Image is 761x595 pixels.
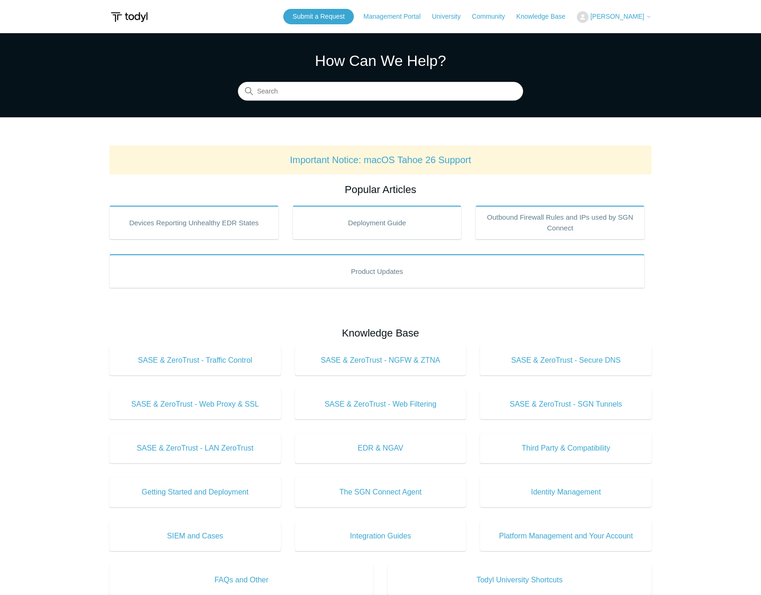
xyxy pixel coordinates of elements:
a: Community [472,12,515,22]
a: EDR & NGAV [295,433,467,463]
span: SASE & ZeroTrust - SGN Tunnels [494,399,638,410]
a: SASE & ZeroTrust - Web Proxy & SSL [109,389,281,419]
span: Platform Management and Your Account [494,530,638,542]
a: The SGN Connect Agent [295,477,467,507]
a: Integration Guides [295,521,467,551]
a: Submit a Request [283,9,354,24]
a: SASE & ZeroTrust - Secure DNS [480,345,652,375]
span: SASE & ZeroTrust - Secure DNS [494,355,638,366]
span: SIEM and Cases [123,530,267,542]
span: The SGN Connect Agent [309,487,452,498]
a: Management Portal [364,12,430,22]
span: SASE & ZeroTrust - Traffic Control [123,355,267,366]
a: Devices Reporting Unhealthy EDR States [109,206,279,239]
a: Outbound Firewall Rules and IPs used by SGN Connect [475,206,645,239]
span: [PERSON_NAME] [590,13,644,20]
a: SASE & ZeroTrust - SGN Tunnels [480,389,652,419]
a: Important Notice: macOS Tahoe 26 Support [290,155,471,165]
span: SASE & ZeroTrust - Web Filtering [309,399,452,410]
a: SASE & ZeroTrust - NGFW & ZTNA [295,345,467,375]
a: Deployment Guide [293,206,462,239]
a: SASE & ZeroTrust - LAN ZeroTrust [109,433,281,463]
a: SASE & ZeroTrust - Traffic Control [109,345,281,375]
span: Identity Management [494,487,638,498]
a: Todyl University Shortcuts [388,565,652,595]
h2: Knowledge Base [109,325,652,341]
a: Knowledge Base [517,12,575,22]
span: Integration Guides [309,530,452,542]
a: Platform Management and Your Account [480,521,652,551]
img: Todyl Support Center Help Center home page [109,8,149,26]
a: Identity Management [480,477,652,507]
a: Third Party & Compatibility [480,433,652,463]
span: FAQs and Other [123,574,359,586]
a: Product Updates [109,254,645,288]
a: SIEM and Cases [109,521,281,551]
span: Third Party & Compatibility [494,443,638,454]
a: University [432,12,470,22]
span: EDR & NGAV [309,443,452,454]
input: Search [238,82,523,101]
span: SASE & ZeroTrust - NGFW & ZTNA [309,355,452,366]
span: Getting Started and Deployment [123,487,267,498]
span: SASE & ZeroTrust - LAN ZeroTrust [123,443,267,454]
span: SASE & ZeroTrust - Web Proxy & SSL [123,399,267,410]
button: [PERSON_NAME] [577,11,652,23]
a: SASE & ZeroTrust - Web Filtering [295,389,467,419]
span: Todyl University Shortcuts [402,574,638,586]
a: FAQs and Other [109,565,373,595]
h2: Popular Articles [109,182,652,197]
h1: How Can We Help? [238,50,523,72]
a: Getting Started and Deployment [109,477,281,507]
